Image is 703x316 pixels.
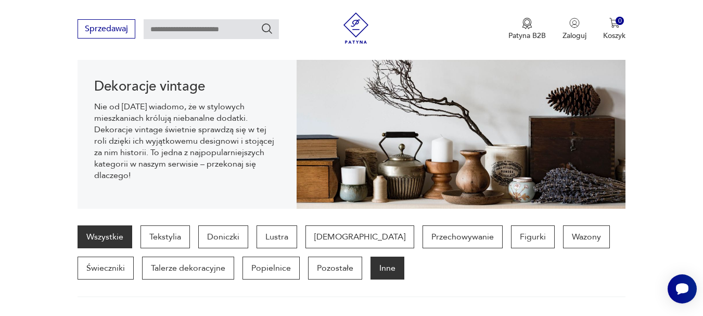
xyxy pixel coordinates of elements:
[603,31,625,41] p: Koszyk
[94,80,280,93] h1: Dekoracje vintage
[340,12,372,44] img: Patyna - sklep z meblami i dekoracjami vintage
[508,31,546,41] p: Patyna B2B
[297,53,625,209] img: 3afcf10f899f7d06865ab57bf94b2ac8.jpg
[616,17,624,26] div: 0
[78,26,135,33] a: Sprzedawaj
[563,31,586,41] p: Zaloguj
[569,18,580,28] img: Ikonka użytkownika
[668,274,697,304] iframe: Smartsupp widget button
[140,225,190,248] a: Tekstylia
[522,18,532,29] img: Ikona medalu
[511,225,555,248] a: Figurki
[78,257,134,280] a: Świeczniki
[78,225,132,248] a: Wszystkie
[257,225,297,248] a: Lustra
[78,19,135,39] button: Sprzedawaj
[305,225,414,248] a: [DEMOGRAPHIC_DATA]
[261,22,273,35] button: Szukaj
[563,225,610,248] a: Wazony
[603,18,625,41] button: 0Koszyk
[508,18,546,41] button: Patyna B2B
[370,257,404,280] a: Inne
[563,18,586,41] button: Zaloguj
[94,101,280,181] p: Nie od [DATE] wiadomo, że w stylowych mieszkaniach królują niebanalne dodatki. Dekoracje vintage ...
[142,257,234,280] a: Talerze dekoracyjne
[242,257,300,280] a: Popielnice
[308,257,362,280] a: Pozostałe
[423,225,503,248] a: Przechowywanie
[609,18,620,28] img: Ikona koszyka
[198,225,248,248] a: Doniczki
[508,18,546,41] a: Ikona medaluPatyna B2B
